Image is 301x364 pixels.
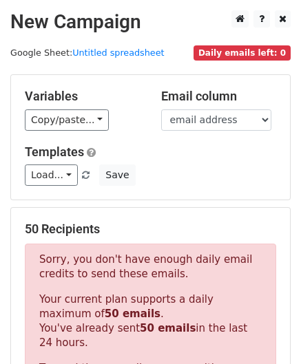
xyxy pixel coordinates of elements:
button: Save [99,164,135,186]
h5: 50 Recipients [25,222,276,237]
strong: 50 emails [105,308,160,320]
a: Load... [25,164,78,186]
h5: Email column [161,89,277,104]
small: Google Sheet: [10,47,165,58]
strong: 50 emails [140,322,196,334]
span: Daily emails left: 0 [194,45,291,61]
h2: New Campaign [10,10,291,34]
a: Templates [25,144,84,159]
p: Your current plan supports a daily maximum of . You've already sent in the last 24 hours. [39,292,262,350]
a: Copy/paste... [25,109,109,131]
h5: Variables [25,89,141,104]
a: Daily emails left: 0 [194,47,291,58]
a: Untitled spreadsheet [72,47,164,58]
p: Sorry, you don't have enough daily email credits to send these emails. [39,253,262,281]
